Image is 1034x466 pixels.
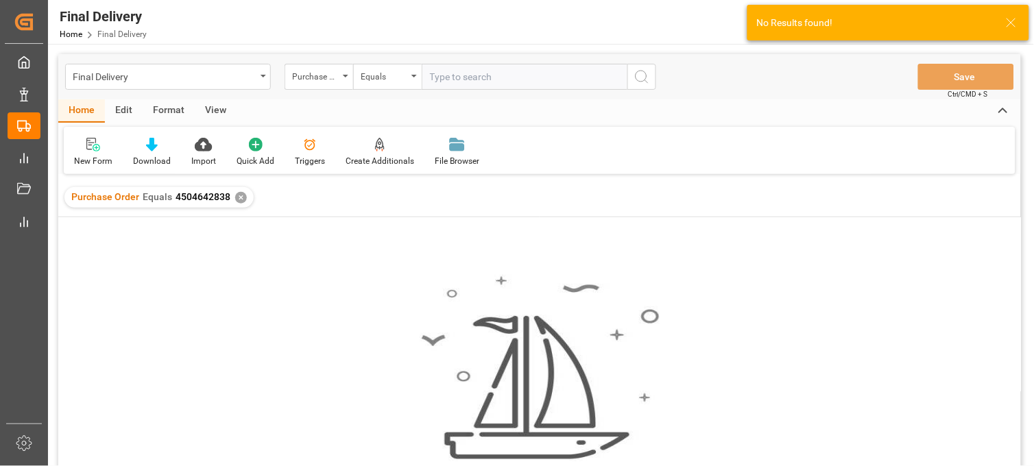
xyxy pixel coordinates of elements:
span: Purchase Order [71,191,139,202]
div: Create Additionals [346,155,414,167]
div: Triggers [295,155,325,167]
div: No Results found! [757,16,993,30]
div: View [195,99,237,123]
button: open menu [353,64,422,90]
div: Equals [361,67,407,83]
div: New Form [74,155,112,167]
div: Download [133,155,171,167]
button: open menu [65,64,271,90]
div: Format [143,99,195,123]
button: open menu [285,64,353,90]
div: ✕ [235,192,247,204]
div: File Browser [435,155,479,167]
div: Edit [105,99,143,123]
span: 4504642838 [176,191,230,202]
div: Import [191,155,216,167]
div: Purchase Order [292,67,339,83]
span: Equals [143,191,172,202]
input: Type to search [422,64,627,90]
button: search button [627,64,656,90]
div: Final Delivery [73,67,256,84]
div: Final Delivery [60,6,147,27]
a: Home [60,29,82,39]
div: Quick Add [237,155,274,167]
img: smooth_sailing.jpeg [420,275,660,461]
span: Ctrl/CMD + S [948,89,988,99]
button: Save [918,64,1014,90]
div: Home [58,99,105,123]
